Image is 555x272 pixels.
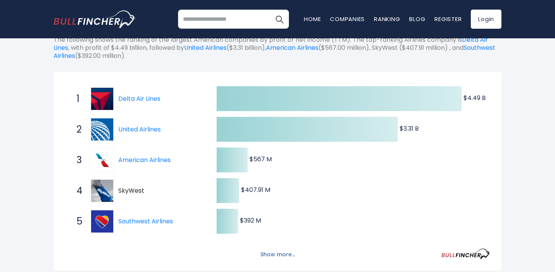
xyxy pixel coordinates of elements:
a: American Airlines [118,156,171,164]
span: SkyWest [118,187,176,195]
a: American Airlines [266,43,318,52]
a: Register [434,15,462,23]
a: United Airlines [118,125,161,134]
span: 4 [73,184,80,197]
img: SkyWest [91,180,113,202]
a: Login [471,10,501,29]
button: Show more... [256,248,300,261]
a: Southwest Airlines [54,43,495,60]
text: $392 M [240,216,261,225]
img: Delta Air Lines [91,88,113,110]
a: Delta Air Lines [54,35,488,52]
span: 1 [73,92,80,105]
a: United Airlines [90,117,118,142]
a: American Airlines [90,148,118,172]
img: bullfincher logo [54,10,136,28]
a: Southwest Airlines [118,217,173,226]
span: 5 [73,215,80,228]
a: Blog [409,15,425,23]
text: $4.49 B [464,93,486,102]
a: Southwest Airlines [90,209,118,234]
a: Delta Air Lines [90,87,118,111]
img: American Airlines [91,149,113,171]
a: United Airlines [184,43,227,52]
a: Delta Air Lines [118,94,160,103]
img: Southwest Airlines [91,210,113,233]
text: $567 M [250,155,272,164]
span: 3 [73,154,80,167]
span: 2 [73,123,80,136]
text: $407.91 M [241,185,270,194]
button: Search [270,10,289,29]
text: $3.31 B [400,124,419,133]
img: United Airlines [91,118,113,141]
a: Go to homepage [54,10,136,28]
p: The following shows the ranking of the largest American companies by profit or net income (TTM). ... [54,36,501,60]
a: Ranking [374,15,400,23]
a: Home [304,15,321,23]
a: Companies [330,15,365,23]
